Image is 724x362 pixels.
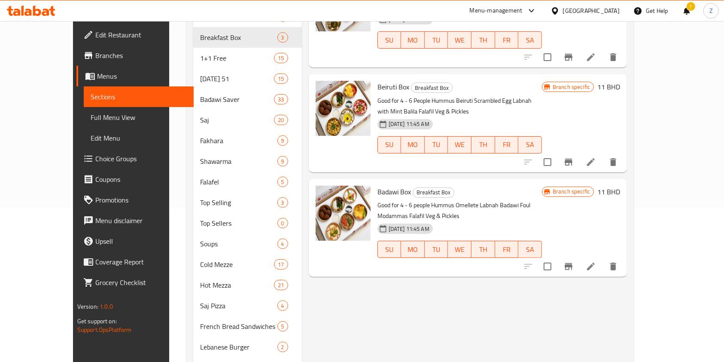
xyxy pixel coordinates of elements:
[558,152,579,172] button: Branch-specific-item
[274,54,287,62] span: 15
[470,6,523,16] div: Menu-management
[413,187,454,197] span: Breakfast Box
[278,343,288,351] span: 2
[193,254,302,275] div: Cold Mezze17
[274,115,288,125] div: items
[518,241,542,258] button: SA
[428,34,445,46] span: TU
[603,256,624,277] button: delete
[385,225,433,233] span: [DATE] 11:45 AM
[193,151,302,172] div: Shawarma9
[95,195,187,205] span: Promotions
[401,241,425,258] button: MO
[200,259,274,270] div: Cold Mezze
[84,107,194,128] a: Full Menu View
[277,177,288,187] div: items
[538,153,557,171] span: Select to update
[278,219,288,227] span: 0
[91,92,187,102] span: Sections
[278,322,288,331] span: 5
[100,301,113,312] span: 1.0.0
[411,83,452,93] span: Breakfast Box
[278,157,288,166] span: 9
[200,177,277,187] span: Falafel
[200,94,274,104] span: Badawi Saver
[425,31,448,49] button: TU
[193,213,302,233] div: Top Sellers0
[425,136,448,153] button: TU
[522,34,538,46] span: SA
[91,133,187,143] span: Edit Menu
[95,277,187,288] span: Grocery Checklist
[428,243,445,256] span: TU
[597,81,620,93] h6: 11 BHD
[200,239,277,249] span: Soups
[76,66,194,86] a: Menus
[193,275,302,295] div: Hot Mezza21
[518,31,542,49] button: SA
[401,136,425,153] button: MO
[413,187,454,198] div: Breakfast Box
[95,215,187,226] span: Menu disclaimer
[586,261,596,272] a: Edit menu item
[586,157,596,167] a: Edit menu item
[411,83,453,93] div: Breakfast Box
[549,187,593,196] span: Branch specific
[95,257,187,267] span: Coverage Report
[193,295,302,316] div: Saj Pizza4
[277,218,288,228] div: items
[451,243,468,256] span: WE
[200,156,277,166] span: Shawarma
[377,80,409,93] span: Beiruti Box
[200,115,274,125] span: Saj
[278,302,288,310] span: 4
[425,241,448,258] button: TU
[95,236,187,246] span: Upsell
[200,53,274,63] span: 1+1 Free
[84,86,194,107] a: Sections
[77,316,117,327] span: Get support on:
[193,172,302,192] div: Falafel5
[200,74,274,84] span: [DATE] 51
[428,138,445,151] span: TU
[200,280,274,290] span: Hot Mezza
[448,31,472,49] button: WE
[95,153,187,164] span: Choice Groups
[278,178,288,186] span: 5
[597,186,620,198] h6: 11 BHD
[603,152,624,172] button: delete
[274,94,288,104] div: items
[558,47,579,67] button: Branch-specific-item
[451,138,468,151] span: WE
[97,71,187,81] span: Menus
[277,239,288,249] div: items
[200,342,277,352] span: Lebanese Burger
[377,241,402,258] button: SU
[549,83,593,91] span: Branch specific
[193,316,302,337] div: French Bread Sandwiches5
[558,256,579,277] button: Branch-specific-item
[274,95,287,104] span: 33
[193,27,302,48] div: Breakfast Box3
[76,148,194,169] a: Choice Groups
[274,74,288,84] div: items
[522,243,538,256] span: SA
[495,136,519,153] button: FR
[95,174,187,184] span: Coupons
[381,34,398,46] span: SU
[401,31,425,49] button: MO
[274,280,288,290] div: items
[277,135,288,146] div: items
[95,50,187,61] span: Branches
[278,240,288,248] span: 4
[274,116,287,124] span: 20
[522,138,538,151] span: SA
[200,218,277,228] span: Top Sellers
[76,272,194,293] a: Grocery Checklist
[193,89,302,110] div: Badawi Saver33
[277,156,288,166] div: items
[499,243,515,256] span: FR
[95,30,187,40] span: Edit Restaurant
[495,241,519,258] button: FR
